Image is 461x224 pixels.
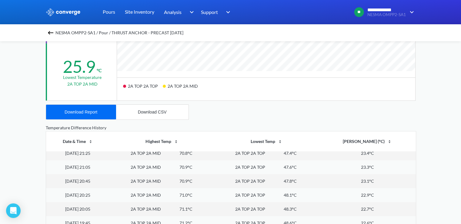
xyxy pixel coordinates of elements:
[131,164,161,171] div: 2A TOP 2A MID
[179,178,192,185] div: 70.9°C
[387,139,392,144] img: sort-icon.svg
[46,188,110,202] td: [DATE] 20:25
[284,164,297,171] div: 47.6°C
[179,206,192,212] div: 71.1°C
[131,150,161,157] div: 2A TOP 2A MID
[55,29,183,37] span: NESMA OMPP2-SA1 / Pour / THRUST ANCHOR - PRECAST [DATE]
[179,192,192,199] div: 71.0°C
[367,12,406,17] span: NESMA OMPP2-SA1
[65,110,97,114] div: Download Report
[163,81,203,96] div: 2A TOP 2A MID
[6,203,21,218] div: Open Intercom Messenger
[406,8,416,16] img: downArrow.svg
[123,81,163,96] div: 2A TOP 2A TOP
[179,150,192,157] div: 70.8°C
[46,146,110,160] td: [DATE] 21:25
[110,131,214,151] th: Highest Temp
[164,8,182,16] span: Analysis
[138,110,167,114] div: Download CSV
[319,188,416,202] td: 22.9°C
[46,160,110,174] td: [DATE] 21:05
[235,206,265,212] div: 2A TOP 2A TOP
[201,8,218,16] span: Support
[46,131,110,151] th: Date & Time
[235,178,265,185] div: 2A TOP 2A TOP
[174,139,179,144] img: sort-icon.svg
[131,206,161,212] div: 2A TOP 2A MID
[179,164,192,171] div: 70.9°C
[116,105,189,119] button: Download CSV
[185,8,195,16] img: downArrow.svg
[319,202,416,216] td: 22.7°C
[284,150,297,157] div: 47.4°C
[319,146,416,160] td: 23.4°C
[235,164,265,171] div: 2A TOP 2A TOP
[235,150,265,157] div: 2A TOP 2A TOP
[319,131,416,151] th: [PERSON_NAME] (°C)
[46,202,110,216] td: [DATE] 20:05
[46,174,110,188] td: [DATE] 20:45
[284,178,297,185] div: 47.8°C
[63,74,102,81] div: Lowest temperature
[88,139,93,144] img: sort-icon.svg
[222,8,232,16] img: downArrow.svg
[235,192,265,199] div: 2A TOP 2A TOP
[319,174,416,188] td: 23.1°C
[46,8,81,16] img: logo_ewhite.svg
[131,178,161,185] div: 2A TOP 2A MID
[67,81,98,87] p: 2A TOP 2A MID
[284,206,297,212] div: 48.3°C
[46,105,116,119] button: Download Report
[278,139,282,144] img: sort-icon.svg
[319,160,416,174] td: 23.3°C
[46,124,416,131] div: Temperature Difference History
[214,131,319,151] th: Lowest Temp
[47,29,54,36] img: backspace.svg
[63,56,95,77] div: 25.9
[131,192,161,199] div: 2A TOP 2A MID
[284,192,297,199] div: 48.1°C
